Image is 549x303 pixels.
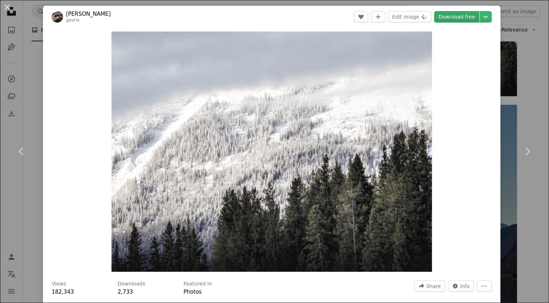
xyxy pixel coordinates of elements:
[118,280,145,288] h3: Downloads
[52,11,63,23] img: Go to Sergey Gavrilyuk's profile
[118,289,133,295] span: 2,733
[354,11,368,23] button: Like
[66,18,80,23] a: gavrix
[434,11,479,23] a: Download free
[52,289,74,295] span: 182,343
[477,280,492,292] button: More Actions
[480,11,492,23] button: Choose download size
[460,281,470,292] span: Info
[506,117,549,186] a: Next
[52,280,66,288] h3: Views
[371,11,385,23] button: Add to Collection
[414,280,445,292] button: Share this image
[184,280,212,288] h3: Featured in
[112,32,432,272] button: Zoom in on this image
[426,281,441,292] span: Share
[448,280,474,292] button: Stats about this image
[388,11,431,23] button: Edit image
[112,32,432,272] img: a snow covered mountain with trees in the foreground
[184,289,202,295] a: Photos
[66,10,111,18] a: [PERSON_NAME]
